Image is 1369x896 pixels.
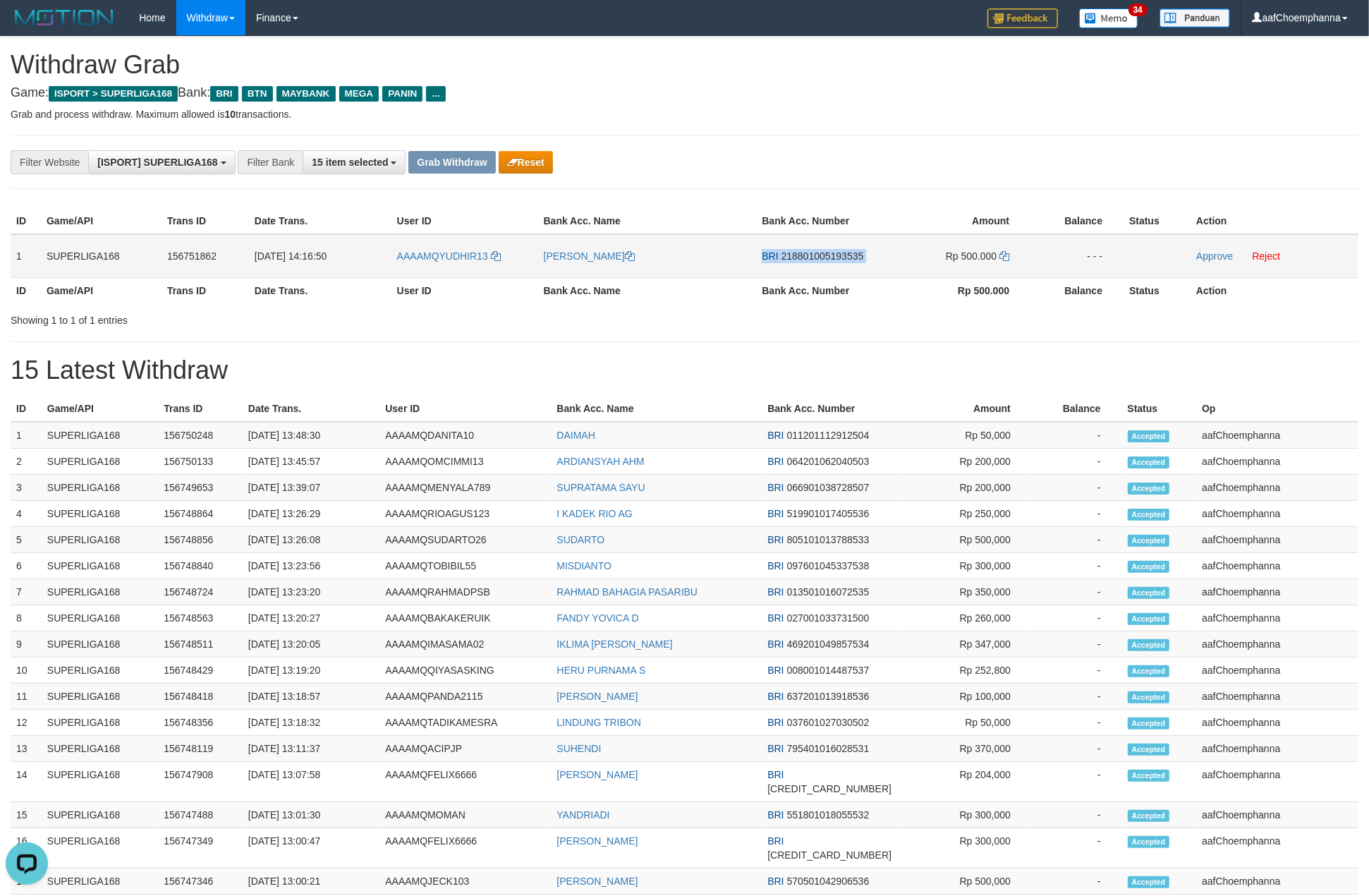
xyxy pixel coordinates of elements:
td: - [1032,828,1122,868]
span: 34 [1128,4,1148,16]
td: 156748563 [158,605,243,631]
span: BRI [762,250,778,262]
h1: 15 Latest Withdraw [11,356,1358,385]
td: 156749653 [158,475,243,501]
td: SUPERLIGA168 [42,527,158,553]
td: aafChoemphanna [1196,422,1358,449]
td: Rp 300,000 [897,828,1032,868]
td: - [1032,762,1122,802]
td: Rp 100,000 [897,684,1032,710]
td: [DATE] 13:45:57 [243,449,379,475]
td: SUPERLIGA168 [42,762,158,802]
td: 11 [11,684,42,710]
span: Accepted [1128,430,1170,442]
td: 9 [11,631,42,658]
td: - [1032,684,1122,710]
button: 15 item selected [303,150,406,174]
td: AAAAMQBAKAKERUIK [379,605,551,631]
td: [DATE] 13:01:30 [243,802,379,828]
th: Bank Acc. Name [538,277,757,303]
td: 156748119 [158,736,243,762]
td: AAAAMQRIOAGUS123 [379,501,551,527]
td: Rp 260,000 [897,605,1032,631]
button: [ISPORT] SUPERLIGA168 [88,150,235,174]
th: Trans ID [162,277,249,303]
span: BRI [767,560,784,571]
td: 156748724 [158,579,243,605]
span: Copy 066901038728507 to clipboard [787,482,870,493]
td: SUPERLIGA168 [42,710,158,736]
td: 156747488 [158,802,243,828]
a: ARDIANSYAH AHM [556,456,644,467]
span: Copy 008001014487537 to clipboard [787,665,870,676]
td: AAAAMQFELIX6666 [379,762,551,802]
th: Bank Acc. Number [762,396,897,422]
a: AAAAMQYUDHIR13 [397,250,501,262]
span: Accepted [1128,587,1170,599]
td: Rp 50,000 [897,422,1032,449]
th: Trans ID [158,396,243,422]
td: 156747349 [158,828,243,868]
td: Rp 204,000 [897,762,1032,802]
a: DAIMAH [556,430,595,441]
span: BRI [767,482,784,493]
th: Date Trans. [243,396,379,422]
td: - [1032,553,1122,579]
span: Accepted [1128,876,1170,888]
span: Accepted [1128,613,1170,625]
th: Status [1124,277,1191,303]
td: 156748418 [158,684,243,710]
td: 1 [11,234,41,278]
td: aafChoemphanna [1196,475,1358,501]
th: Date Trans. [249,277,391,303]
td: - [1032,710,1122,736]
td: AAAAMQMENYALA789 [379,475,551,501]
span: Copy 027001033731500 to clipboard [787,612,870,624]
td: 3 [11,475,42,501]
span: ISPORT > SUPERLIGA168 [49,86,178,102]
td: aafChoemphanna [1196,658,1358,684]
th: User ID [391,208,538,234]
p: Grab and process withdraw. Maximum allowed is transactions. [11,107,1358,121]
span: BRI [767,456,784,467]
h1: Withdraw Grab [11,51,1358,79]
td: 156748856 [158,527,243,553]
span: PANIN [382,86,422,102]
span: Accepted [1128,691,1170,703]
span: MAYBANK [276,86,336,102]
td: AAAAMQJECK103 [379,868,551,895]
td: Rp 347,000 [897,631,1032,658]
span: Copy 519901017405536 to clipboard [787,508,870,519]
th: Balance [1032,396,1122,422]
td: AAAAMQFELIX6666 [379,828,551,868]
a: [PERSON_NAME] [556,876,638,887]
a: SUDARTO [556,534,604,545]
td: AAAAMQMOMAN [379,802,551,828]
th: Game/API [41,277,162,303]
td: [DATE] 13:20:27 [243,605,379,631]
td: 5 [11,527,42,553]
td: 156747346 [158,868,243,895]
td: 15 [11,802,42,828]
td: 156748511 [158,631,243,658]
span: BRI [767,638,784,650]
a: YANDRIADI [556,809,609,821]
th: Rp 500.000 [891,277,1030,303]
td: [DATE] 13:19:20 [243,658,379,684]
td: - [1032,475,1122,501]
td: - [1032,658,1122,684]
span: Copy 218801005193535 to clipboard [781,250,864,262]
span: Accepted [1128,665,1170,677]
span: Accepted [1128,456,1170,468]
div: Showing 1 to 1 of 1 entries [11,308,560,327]
td: aafChoemphanna [1196,449,1358,475]
td: aafChoemphanna [1196,527,1358,553]
td: - [1032,802,1122,828]
td: AAAAMQACIPJP [379,736,551,762]
td: aafChoemphanna [1196,605,1358,631]
td: Rp 500,000 [897,527,1032,553]
th: Bank Acc. Number [756,208,891,234]
span: Rp 500.000 [946,250,997,262]
img: Feedback.jpg [987,8,1058,28]
td: AAAAMQOMCIMMI13 [379,449,551,475]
